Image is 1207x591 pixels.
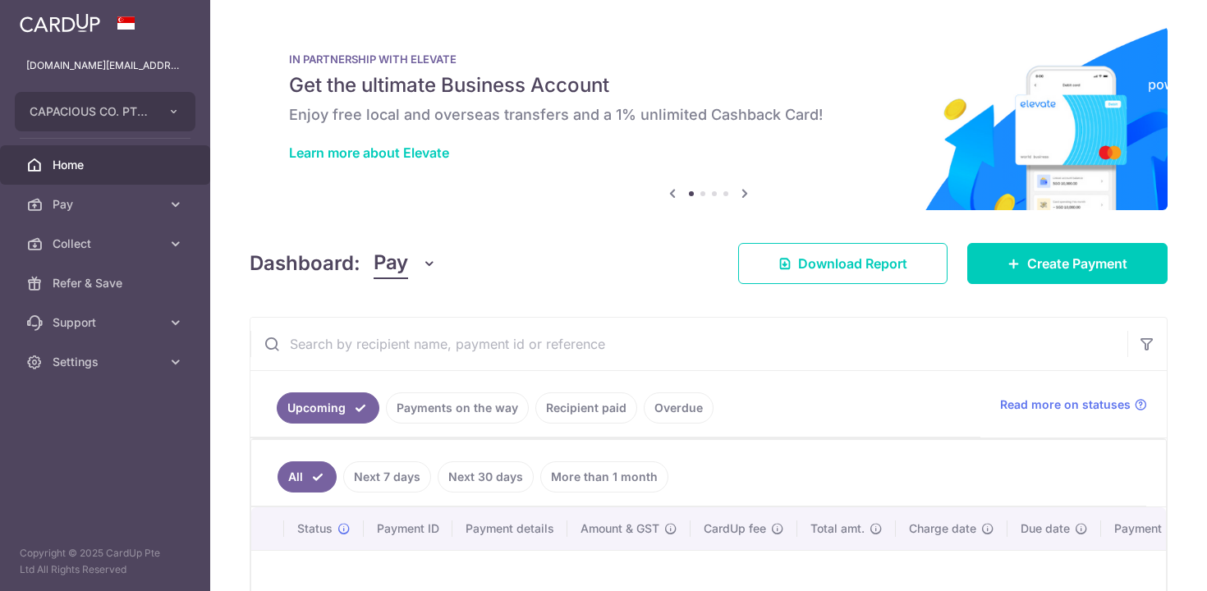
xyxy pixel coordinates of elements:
a: All [278,461,337,492]
a: Learn more about Elevate [289,144,449,161]
input: Search by recipient name, payment id or reference [250,318,1127,370]
a: Read more on statuses [1000,396,1147,413]
button: Pay [374,248,437,279]
span: CAPACIOUS CO. PTE. LTD. [30,103,151,120]
span: Total amt. [810,520,865,537]
th: Payment details [452,507,567,550]
h6: Enjoy free local and overseas transfers and a 1% unlimited Cashback Card! [289,105,1128,125]
a: Overdue [644,392,714,424]
a: Next 7 days [343,461,431,492]
span: Due date [1021,520,1070,537]
h5: Get the ultimate Business Account [289,72,1128,98]
h4: Dashboard: [250,249,360,278]
span: Support [53,314,161,331]
p: IN PARTNERSHIP WITH ELEVATE [289,53,1128,66]
a: Create Payment [967,243,1168,284]
span: Pay [53,196,161,213]
span: Settings [53,354,161,370]
a: Recipient paid [535,392,637,424]
a: Upcoming [277,392,379,424]
span: Create Payment [1027,254,1127,273]
img: Renovation banner [250,26,1168,210]
span: Pay [374,248,408,279]
p: [DOMAIN_NAME][EMAIL_ADDRESS][DOMAIN_NAME] [26,57,184,74]
span: Refer & Save [53,275,161,291]
a: Payments on the way [386,392,529,424]
a: More than 1 month [540,461,668,492]
span: CardUp fee [704,520,766,537]
span: Charge date [909,520,976,537]
span: Collect [53,236,161,252]
img: CardUp [20,13,100,33]
iframe: Opens a widget where you can find more information [1101,542,1191,583]
a: Next 30 days [438,461,534,492]
span: Status [297,520,333,537]
th: Payment ID [364,507,452,550]
span: Read more on statuses [1000,396,1131,413]
button: CAPACIOUS CO. PTE. LTD. [15,92,195,131]
span: Download Report [798,254,907,273]
span: Home [53,157,161,173]
a: Download Report [738,243,948,284]
span: Amount & GST [581,520,659,537]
